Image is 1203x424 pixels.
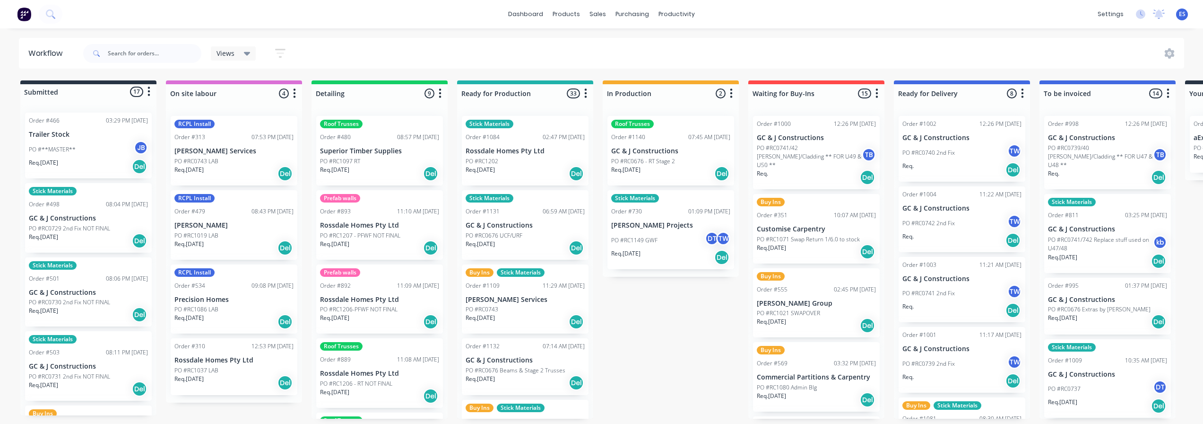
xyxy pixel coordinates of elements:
div: Buy Ins [29,409,57,418]
p: Commercial Partitions & Carpentry [757,373,876,381]
p: PO #RC1097 RT [320,157,360,166]
div: Order #555 [757,285,788,294]
div: 08:30 AM [DATE] [979,415,1021,423]
p: PO #RC1021 SWAPOVER [757,309,820,318]
p: Rossdale Homes Pty Ltd [320,221,439,230]
div: 06:59 AM [DATE] [543,207,585,216]
div: Order #1109 [466,282,500,290]
div: Stick Materials [497,268,545,277]
p: PO #RC1149 GWF [611,236,658,245]
div: DT [1153,380,1167,394]
div: Order #31012:53 PM [DATE]Rossdale Homes Pty LtdPO #RC1037 LABReq.[DATE]Del [171,338,297,395]
div: Order #466 [29,116,60,125]
div: Del [423,240,438,256]
div: Buy InsOrder #55502:45 PM [DATE][PERSON_NAME] GroupPO #RC1021 SWAPOVERReq.[DATE]Del [753,268,880,338]
div: Stick Materials [29,187,77,195]
a: dashboard [503,7,548,21]
div: Order #99501:37 PM [DATE]GC & J ConstructionsPO #RC0676 Extras by [PERSON_NAME]Req.[DATE]Del [1044,278,1171,335]
p: Req. [DATE] [29,381,58,389]
div: Roof TrussesOrder #88911:08 AM [DATE]Rossdale Homes Pty LtdPO #RC1206 - RT NOT FINALReq.[DATE]Del [316,338,443,408]
div: 08:43 PM [DATE] [251,207,294,216]
p: GC & J Constructions [1048,225,1167,233]
div: Del [569,240,584,256]
div: TW [716,231,730,246]
div: Buy Ins [757,272,785,281]
div: 11:21 AM [DATE] [979,261,1021,269]
div: 10:07 AM [DATE] [834,211,876,220]
p: Req. [DATE] [466,240,495,248]
p: PO #RC0730 2nd Fix NOT FINAL [29,298,110,307]
p: Req. [DATE] [174,240,204,248]
img: Factory [17,7,31,21]
div: Prefab walls [320,194,360,203]
p: PO #RC0741/742 Replace stuff used on U47/48 [1048,236,1153,253]
div: 10:35 AM [DATE] [1125,356,1167,365]
div: Roof Trusses [320,342,363,351]
p: Req. [DATE] [29,307,58,315]
div: Order #113207:14 AM [DATE]GC & J ConstructionsPO #RC0676 Beams & Stage 2 TrussesReq.[DATE]Del [462,338,589,395]
p: PO #RC0739 2nd Fix [902,360,955,368]
p: Precision Homes [174,296,294,304]
p: GC & J Constructions [902,204,1021,212]
p: PO #RC0743 [466,305,498,314]
div: 11:22 AM [DATE] [979,190,1021,199]
p: PO #RC0676 - RT Stage 2 [611,157,675,166]
div: Order #1084 [466,133,500,141]
div: Buy Ins [902,401,930,410]
div: Order #1009 [1048,356,1082,365]
span: Views [216,48,234,58]
p: Superior Timber Supplies [320,147,439,155]
div: 07:14 AM [DATE] [543,342,585,351]
p: PO #RC0676 Beams & Stage 2 Trusses [466,366,565,375]
div: Roof TrussesOrder #48008:57 PM [DATE]Superior Timber SuppliesPO #RC1097 RTReq.[DATE]Del [316,116,443,185]
p: Req. [DATE] [466,375,495,383]
div: Stick MaterialsOrder #73001:09 PM [DATE][PERSON_NAME] ProjectsPO #RC1149 GWFDTTWReq.[DATE]Del [607,190,734,269]
p: Rossdale Homes Pty Ltd [320,296,439,304]
p: GC & J Constructions [466,221,585,230]
div: kb [1153,235,1167,249]
p: PO #RC1037 LAB [174,366,218,375]
p: [PERSON_NAME] Services [174,147,294,155]
div: 12:26 PM [DATE] [834,120,876,128]
p: GC & J Constructions [902,275,1021,283]
div: Buy Ins [466,268,493,277]
div: Order #1004 [902,190,936,199]
p: PO #RC0729 2nd Fix NOT FINAL [29,224,110,233]
div: Del [569,375,584,390]
div: RCPL InstallOrder #47908:43 PM [DATE][PERSON_NAME]PO #RC1019 LABReq.[DATE]Del [171,190,297,260]
div: Order #1001 [902,331,936,339]
div: 03:32 PM [DATE] [834,359,876,368]
div: Order #100012:26 PM [DATE]GC & J ConstructionsPO #RC0741/42 [PERSON_NAME]/Cladding ** FOR U49 & U... [753,116,880,189]
div: 02:47 PM [DATE] [543,133,585,141]
div: 12:53 PM [DATE] [251,342,294,351]
div: Stick Materials [29,335,77,344]
div: Order #313 [174,133,205,141]
div: 11:09 AM [DATE] [397,282,439,290]
div: RCPL InstallOrder #53409:08 PM [DATE]Precision HomesPO #RC1086 LABReq.[DATE]Del [171,265,297,334]
p: Customise Carpentry [757,225,876,233]
div: Del [1151,398,1166,414]
div: DT [705,231,719,246]
div: Order #893 [320,207,351,216]
p: Req. [DATE] [466,314,495,322]
div: Stick MaterialsOrder #49808:04 PM [DATE]GC & J ConstructionsPO #RC0729 2nd Fix NOT FINALReq.[DATE... [25,183,152,253]
div: Order #892 [320,282,351,290]
div: Buy Ins [466,404,493,412]
p: PO #RC1206 - RT NOT FINAL [320,380,392,388]
p: PO #RC0740 2nd Fix [902,149,955,157]
p: PO #RC0741 2nd Fix [902,289,955,298]
div: Del [1005,373,1021,389]
div: 02:45 PM [DATE] [834,285,876,294]
div: 08:06 PM [DATE] [106,274,148,283]
p: Req. [DATE] [757,392,786,400]
div: TW [1007,214,1021,229]
p: GC & J Constructions [902,134,1021,142]
p: PO #RC0676 UCF/URF [466,231,522,240]
div: Order #99812:26 PM [DATE]GC & J ConstructionsPO #RC0739/40 [PERSON_NAME]/Cladding ** FOR U47 & U4... [1044,116,1171,189]
p: Req. [DATE] [466,166,495,174]
div: Del [132,233,147,248]
div: 11:10 AM [DATE] [397,207,439,216]
p: [PERSON_NAME] Projects [611,221,730,230]
p: Rossdale Homes Pty Ltd [174,356,294,364]
div: Del [277,375,293,390]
